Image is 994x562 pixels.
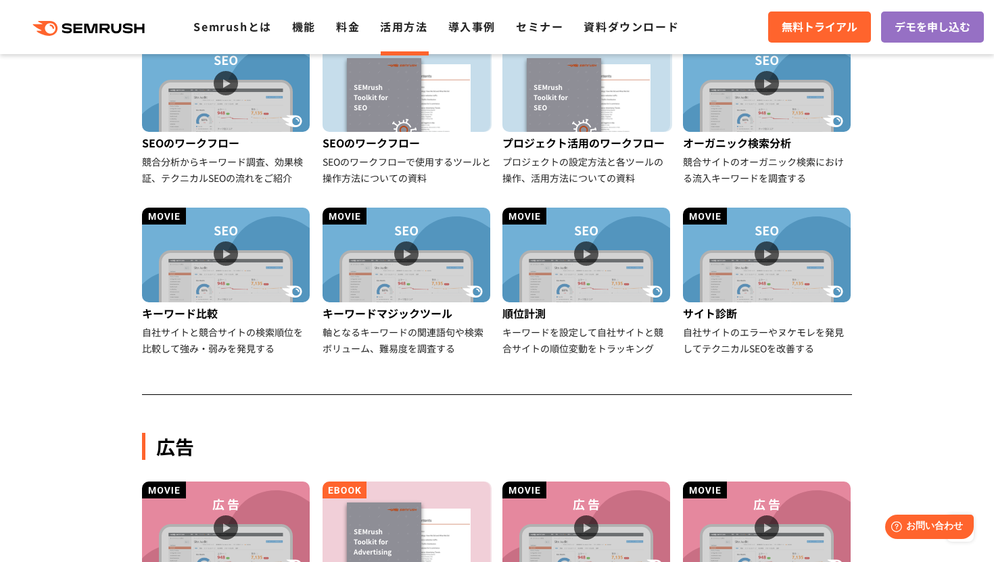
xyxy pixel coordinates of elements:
[768,11,871,43] a: 無料トライアル
[336,18,360,34] a: 料金
[782,18,857,36] span: 無料トライアル
[323,154,492,186] div: SEOのワークフローで使用するツールと操作方法についての資料
[881,11,984,43] a: デモを申し込む
[683,154,853,186] div: 競合サイトのオーガニック検索における流入キーワードを調査する
[142,154,312,186] div: 競合分析からキーワード調査、効果検証、テクニカルSEOの流れをご紹介
[874,509,979,547] iframe: Help widget launcher
[193,18,271,34] a: Semrushとは
[292,18,316,34] a: 機能
[142,132,312,154] div: SEOのワークフロー
[323,324,492,356] div: 軸となるキーワードの関連語句や検索ボリューム、難易度を調査する
[895,18,970,36] span: デモを申し込む
[323,208,492,356] a: キーワードマジックツール 軸となるキーワードの関連語句や検索ボリューム、難易度を調査する
[502,208,672,356] a: 順位計測 キーワードを設定して自社サイトと競合サイトの順位変動をトラッキング
[683,302,853,324] div: サイト診断
[142,208,312,356] a: キーワード比較 自社サイトと競合サイトの検索順位を比較して強み・弱みを発見する
[323,37,492,186] a: SEOのワークフロー SEOのワークフローで使用するツールと操作方法についての資料
[323,132,492,154] div: SEOのワークフロー
[142,433,852,460] div: 広告
[448,18,496,34] a: 導入事例
[142,324,312,356] div: 自社サイトと競合サイトの検索順位を比較して強み・弱みを発見する
[502,302,672,324] div: 順位計測
[502,37,672,186] a: プロジェクト活用のワークフロー プロジェクトの設定方法と各ツールの操作、活用方法についての資料
[323,302,492,324] div: キーワードマジックツール
[502,324,672,356] div: キーワードを設定して自社サイトと競合サイトの順位変動をトラッキング
[502,154,672,186] div: プロジェクトの設定方法と各ツールの操作、活用方法についての資料
[516,18,563,34] a: セミナー
[683,37,853,186] a: オーガニック検索分析 競合サイトのオーガニック検索における流入キーワードを調査する
[380,18,427,34] a: 活用方法
[683,208,853,356] a: サイト診断 自社サイトのエラーやヌケモレを発見してテクニカルSEOを改善する
[584,18,679,34] a: 資料ダウンロード
[502,132,672,154] div: プロジェクト活用のワークフロー
[683,324,853,356] div: 自社サイトのエラーやヌケモレを発見してテクニカルSEOを改善する
[683,132,853,154] div: オーガニック検索分析
[142,302,312,324] div: キーワード比較
[142,37,312,186] a: SEOのワークフロー 競合分析からキーワード調査、効果検証、テクニカルSEOの流れをご紹介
